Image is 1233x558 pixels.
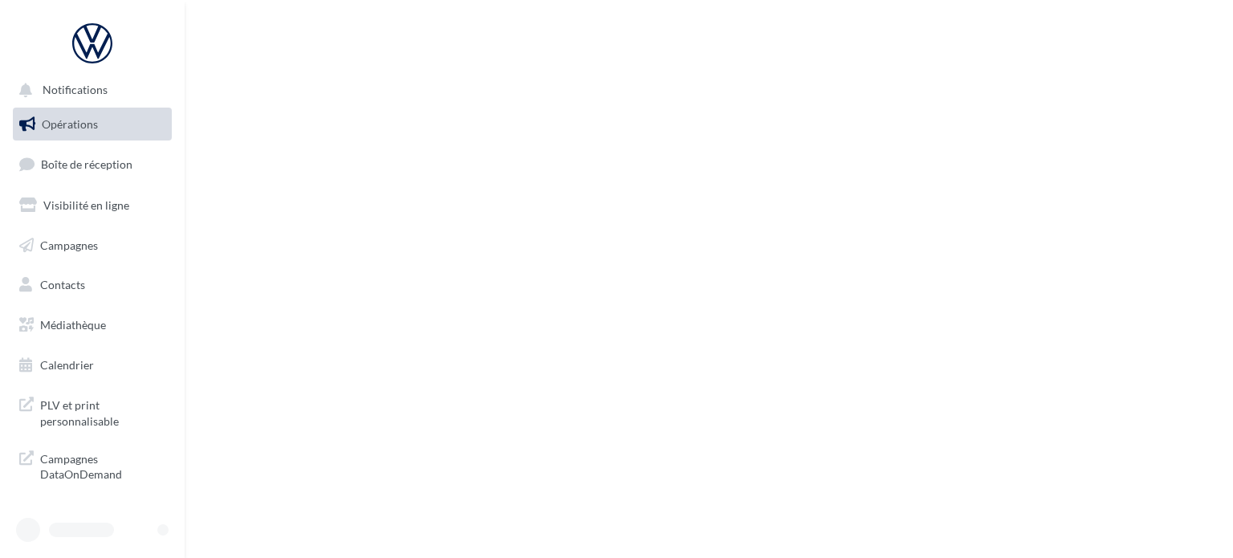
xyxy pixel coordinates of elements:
a: Médiathèque [10,308,175,342]
span: Médiathèque [40,318,106,332]
span: Campagnes [40,238,98,251]
a: PLV et print personnalisable [10,388,175,435]
a: Campagnes [10,229,175,263]
span: Notifications [43,83,108,97]
a: Boîte de réception [10,147,175,181]
span: Campagnes DataOnDemand [40,448,165,483]
a: Campagnes DataOnDemand [10,442,175,489]
span: Calendrier [40,358,94,372]
a: Opérations [10,108,175,141]
a: Visibilité en ligne [10,189,175,222]
span: PLV et print personnalisable [40,394,165,429]
span: Contacts [40,278,85,291]
span: Visibilité en ligne [43,198,129,212]
a: Contacts [10,268,175,302]
span: Opérations [42,117,98,131]
span: Boîte de réception [41,157,132,171]
a: Calendrier [10,348,175,382]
